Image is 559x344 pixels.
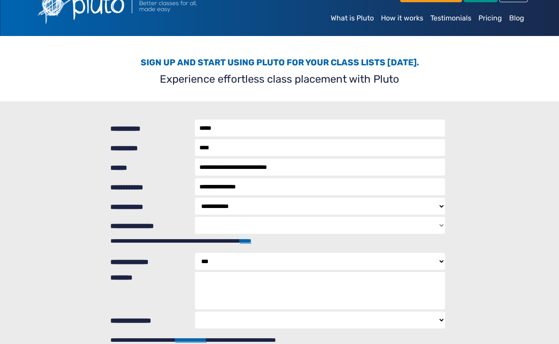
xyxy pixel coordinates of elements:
p: Experience effortless class placement with Pluto [36,71,523,87]
a: Blog [506,9,528,27]
a: How it works [377,9,427,27]
h3: Sign up and start using Pluto for your class lists [DATE]. [36,57,523,68]
a: Testimonials [427,9,475,27]
a: What is Pluto [327,9,377,27]
a: Pricing [475,9,506,27]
